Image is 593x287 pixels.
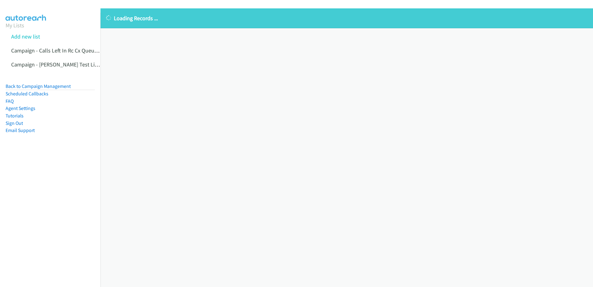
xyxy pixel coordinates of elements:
a: Campaign - Calls Left In Rc Cx Queue [DATE] [11,47,114,54]
a: FAQ [6,98,14,104]
a: Email Support [6,127,35,133]
a: My Lists [6,22,24,29]
a: Agent Settings [6,105,35,111]
a: Tutorials [6,113,24,119]
a: Campaign - [PERSON_NAME] Test List [PERSON_NAME] [11,61,139,68]
a: Scheduled Callbacks [6,91,48,97]
a: Back to Campaign Management [6,83,71,89]
a: Sign Out [6,120,23,126]
p: Loading Records ... [106,14,587,22]
a: Add new list [11,33,40,40]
